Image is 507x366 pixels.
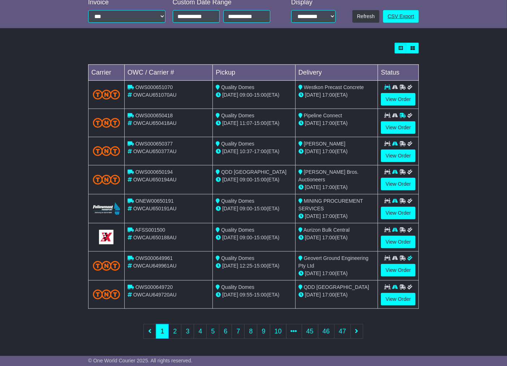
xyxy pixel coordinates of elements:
[124,64,212,80] td: OWC / Carrier #
[93,203,120,215] img: Followmont_Transport.png
[216,148,292,155] div: - (ETA)
[322,270,335,276] span: 17:00
[136,113,173,118] span: OWS000650418
[93,90,120,100] img: TNT_Domestic.png
[240,148,252,154] span: 10:37
[99,230,113,244] img: GetCarrierServiceLogo
[222,206,238,211] span: [DATE]
[254,120,267,126] span: 15:00
[305,184,321,190] span: [DATE]
[254,235,267,240] span: 15:00
[216,234,292,241] div: - (ETA)
[93,290,120,299] img: TNT_Domestic.png
[221,227,254,233] span: Quality Domes
[221,141,254,147] span: Quality Domes
[221,169,287,175] span: QDD [GEOGRAPHIC_DATA]
[168,324,181,339] a: 2
[240,177,252,182] span: 09:00
[219,324,232,339] a: 6
[133,120,177,126] span: OWCAU650418AU
[136,284,173,290] span: OWS000649720
[383,10,419,23] a: CSV Export
[322,120,335,126] span: 17:00
[240,206,252,211] span: 09:00
[222,235,238,240] span: [DATE]
[93,175,120,185] img: TNT_Domestic.png
[221,255,254,261] span: Quality Domes
[254,206,267,211] span: 15:00
[302,324,318,339] a: 45
[298,270,375,277] div: (ETA)
[304,284,369,290] span: QDD [GEOGRAPHIC_DATA]
[305,292,321,298] span: [DATE]
[93,146,120,156] img: TNT_Domestic.png
[181,324,194,339] a: 3
[305,270,321,276] span: [DATE]
[136,198,174,204] span: ONEW00650191
[305,120,321,126] span: [DATE]
[298,291,375,299] div: (ETA)
[133,235,177,240] span: OWCAU650188AU
[93,118,120,128] img: TNT_Domestic.png
[221,84,254,90] span: Quality Domes
[221,113,254,118] span: Quality Domes
[322,235,335,240] span: 17:00
[304,113,342,118] span: Pipeline Connect
[381,93,416,106] a: View Order
[136,84,173,90] span: OWS000651070
[254,92,267,98] span: 15:00
[298,119,375,127] div: (ETA)
[254,148,267,154] span: 17:00
[240,120,252,126] span: 11:07
[222,292,238,298] span: [DATE]
[136,169,173,175] span: OWS000650194
[305,213,321,219] span: [DATE]
[206,324,219,339] a: 5
[221,198,254,204] span: Quality Domes
[88,358,193,363] span: © One World Courier 2025. All rights reserved.
[378,64,419,80] td: Status
[305,148,321,154] span: [DATE]
[133,206,177,211] span: OWCAU650191AU
[295,64,378,80] td: Delivery
[216,119,292,127] div: - (ETA)
[334,324,351,339] a: 47
[222,92,238,98] span: [DATE]
[244,324,257,339] a: 8
[270,324,287,339] a: 10
[298,91,375,99] div: (ETA)
[322,148,335,154] span: 17:00
[216,91,292,99] div: - (ETA)
[298,184,375,191] div: (ETA)
[136,141,173,147] span: OWS000650377
[216,291,292,299] div: - (ETA)
[136,255,173,261] span: OWS000649961
[254,263,267,269] span: 15:00
[322,213,335,219] span: 17:00
[133,92,177,98] span: OWCAU651070AU
[240,263,252,269] span: 12:25
[222,263,238,269] span: [DATE]
[322,292,335,298] span: 17:00
[381,293,416,306] a: View Order
[381,121,416,134] a: View Order
[305,92,321,98] span: [DATE]
[298,213,375,220] div: (ETA)
[222,177,238,182] span: [DATE]
[133,292,177,298] span: OWCAU649720AU
[298,169,359,182] span: [PERSON_NAME] Bros. Auctioneers
[381,207,416,219] a: View Order
[194,324,207,339] a: 4
[232,324,245,339] a: 7
[322,184,335,190] span: 17:00
[352,10,379,23] button: Refresh
[318,324,335,339] a: 46
[222,120,238,126] span: [DATE]
[257,324,270,339] a: 9
[93,261,120,271] img: TNT_Domestic.png
[298,255,369,269] span: Geovert Ground Engineering Pty Ltd
[133,177,177,182] span: OWCAU650194AU
[240,92,252,98] span: 09:00
[88,64,124,80] td: Carrier
[216,205,292,213] div: - (ETA)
